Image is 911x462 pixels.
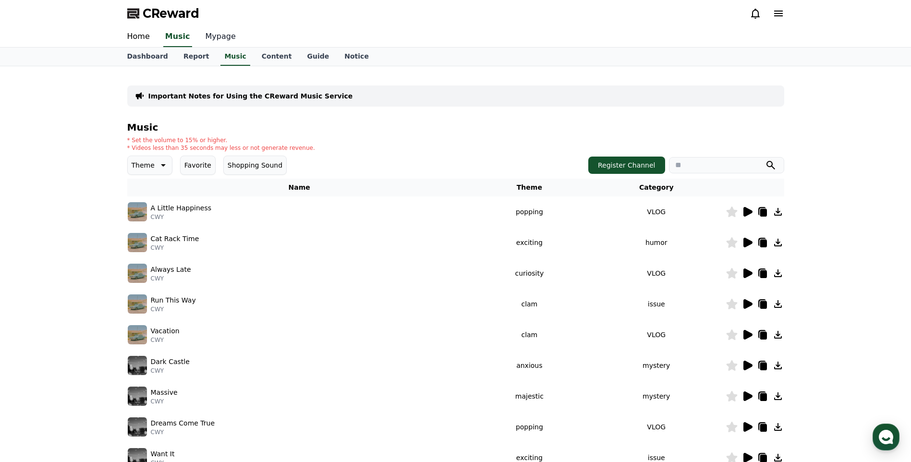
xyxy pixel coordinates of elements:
td: VLOG [587,258,726,289]
p: CWY [151,275,191,282]
td: mystery [587,350,726,381]
p: Vacation [151,326,180,336]
img: music [128,387,147,406]
p: * Set the volume to 15% or higher. [127,136,315,144]
p: Always Late [151,265,191,275]
p: * Videos less than 35 seconds may less or not generate revenue. [127,144,315,152]
img: music [128,294,147,314]
p: CWY [151,398,178,405]
a: Dashboard [120,48,176,66]
img: music [128,325,147,344]
span: Home [24,319,41,327]
a: Home [3,304,63,328]
button: Favorite [180,156,216,175]
p: CWY [151,244,199,252]
a: Guide [299,48,337,66]
img: music [128,233,147,252]
h4: Music [127,122,784,133]
span: CReward [143,6,199,21]
td: majestic [472,381,587,412]
td: curiosity [472,258,587,289]
p: Dark Castle [151,357,190,367]
button: Theme [127,156,172,175]
img: music [128,417,147,437]
a: Music [163,27,192,47]
a: Home [120,27,158,47]
a: Important Notes for Using the CReward Music Service [148,91,353,101]
p: CWY [151,336,180,344]
a: Settings [124,304,184,328]
a: Content [254,48,300,66]
img: music [128,202,147,221]
td: VLOG [587,196,726,227]
a: CReward [127,6,199,21]
p: A Little Happiness [151,203,212,213]
p: Run This Way [151,295,196,305]
td: clam [472,319,587,350]
p: Cat Rack Time [151,234,199,244]
td: popping [472,196,587,227]
td: clam [472,289,587,319]
th: Name [127,179,472,196]
p: Want It [151,449,175,459]
td: humor [587,227,726,258]
img: music [128,356,147,375]
th: Theme [472,179,587,196]
p: Massive [151,388,178,398]
p: Theme [132,158,155,172]
a: Notice [337,48,377,66]
a: Mypage [198,27,243,47]
td: VLOG [587,319,726,350]
td: VLOG [587,412,726,442]
span: Messages [80,319,108,327]
td: issue [587,289,726,319]
p: CWY [151,305,196,313]
p: Dreams Come True [151,418,215,428]
td: anxious [472,350,587,381]
th: Category [587,179,726,196]
td: popping [472,412,587,442]
a: Report [176,48,217,66]
td: exciting [472,227,587,258]
img: music [128,264,147,283]
p: CWY [151,428,215,436]
button: Shopping Sound [223,156,287,175]
td: mystery [587,381,726,412]
button: Register Channel [588,157,665,174]
p: CWY [151,367,190,375]
span: Settings [142,319,166,327]
p: CWY [151,213,212,221]
a: Music [220,48,250,66]
a: Messages [63,304,124,328]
